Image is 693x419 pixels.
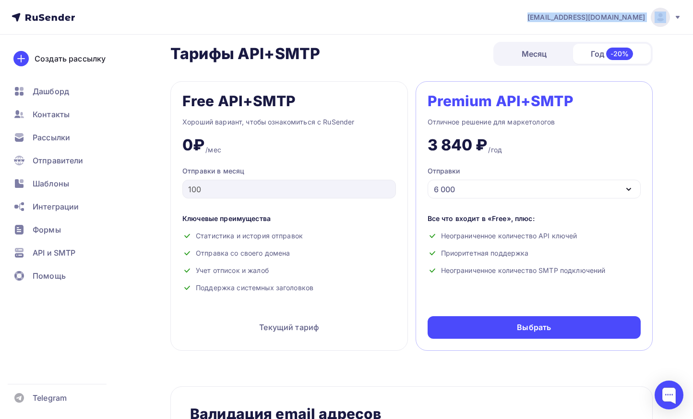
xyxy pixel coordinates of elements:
div: Free API+SMTP [182,93,296,109]
div: Все что входит в «Free», плюс: [428,214,641,223]
button: Отправки 6 000 [428,166,641,198]
div: Неограниченное количество SMTP подключений [428,266,641,275]
div: /год [488,145,502,155]
a: [EMAIL_ADDRESS][DOMAIN_NAME] [527,8,681,27]
span: Рассылки [33,132,70,143]
span: Telegram [33,392,67,404]
div: /мес [205,145,221,155]
div: 3 840 ₽ [428,136,488,155]
div: Месяц [495,44,573,63]
span: Отправители [33,155,84,166]
span: Формы [33,224,61,235]
div: Поддержка системных заголовков [182,283,396,293]
span: Шаблоны [33,178,69,189]
div: Хороший вариант, чтобы ознакомиться с RuSender [182,116,396,128]
span: API и SMTP [33,247,75,259]
span: [EMAIL_ADDRESS][DOMAIN_NAME] [527,12,645,22]
div: -20% [606,48,633,60]
div: Неограниченное количество API ключей [428,231,641,241]
div: Отличное решение для маркетологов [428,116,641,128]
div: Premium API+SMTP [428,93,574,109]
div: Приоритетная поддержка [428,248,641,258]
div: Ключевые преимущества [182,214,396,223]
a: Формы [8,220,122,239]
h2: Тарифы API+SMTP [170,44,320,63]
a: Контакты [8,105,122,124]
span: Контакты [33,109,70,120]
div: Отправки [428,166,460,176]
a: Шаблоны [8,174,122,193]
a: Дашборд [8,82,122,101]
span: Интеграции [33,201,79,212]
span: Помощь [33,270,66,282]
div: Создать рассылку [35,53,106,64]
div: Отправки в месяц [182,166,396,176]
a: Отправители [8,151,122,170]
div: Учет отписок и жалоб [182,266,396,275]
div: 6 000 [434,184,455,195]
div: Статистика и история отправок [182,231,396,241]
div: Год [573,44,651,64]
div: Отправка со своего домена [182,248,396,258]
a: Рассылки [8,128,122,147]
span: Дашборд [33,86,69,97]
div: 0₽ [182,136,204,155]
div: Выбрать [517,322,551,333]
div: Текущий тариф [182,316,396,339]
